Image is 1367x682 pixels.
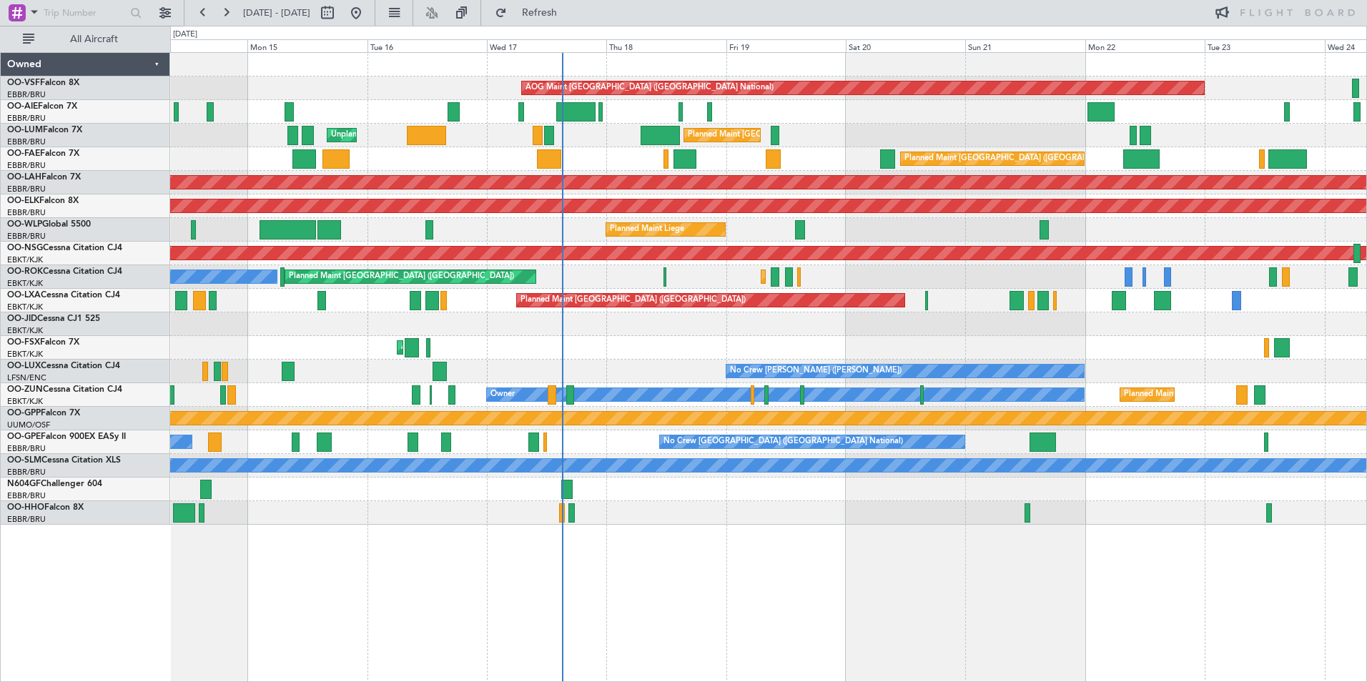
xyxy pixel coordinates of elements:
[7,315,37,323] span: OO-JID
[7,160,46,171] a: EBBR/BRU
[7,291,41,300] span: OO-LXA
[7,385,122,394] a: OO-ZUNCessna Citation CJ4
[7,244,122,252] a: OO-NSGCessna Citation CJ4
[1085,39,1205,52] div: Mon 22
[7,137,46,147] a: EBBR/BRU
[7,267,43,276] span: OO-ROK
[401,337,557,358] div: AOG Maint Kortrijk-[GEOGRAPHIC_DATA]
[7,396,43,407] a: EBKT/KJK
[7,443,46,454] a: EBBR/BRU
[7,433,41,441] span: OO-GPE
[488,1,574,24] button: Refresh
[7,244,43,252] span: OO-NSG
[16,28,155,51] button: All Aircraft
[7,220,42,229] span: OO-WLP
[7,503,84,512] a: OO-HHOFalcon 8X
[525,77,774,99] div: AOG Maint [GEOGRAPHIC_DATA] ([GEOGRAPHIC_DATA] National)
[7,420,50,430] a: UUMO/OSF
[688,124,947,146] div: Planned Maint [GEOGRAPHIC_DATA] ([GEOGRAPHIC_DATA] National)
[7,433,126,441] a: OO-GPEFalcon 900EX EASy II
[765,266,932,287] div: Planned Maint Kortrijk-[GEOGRAPHIC_DATA]
[7,467,46,478] a: EBBR/BRU
[128,39,247,52] div: Sun 14
[7,385,43,394] span: OO-ZUN
[7,480,102,488] a: N604GFChallenger 604
[7,79,79,87] a: OO-VSFFalcon 8X
[965,39,1085,52] div: Sun 21
[7,503,44,512] span: OO-HHO
[7,325,43,336] a: EBKT/KJK
[1205,39,1324,52] div: Tue 23
[7,315,100,323] a: OO-JIDCessna CJ1 525
[7,291,120,300] a: OO-LXACessna Citation CJ4
[663,431,903,453] div: No Crew [GEOGRAPHIC_DATA] ([GEOGRAPHIC_DATA] National)
[730,360,902,382] div: No Crew [PERSON_NAME] ([PERSON_NAME])
[7,197,79,205] a: OO-ELKFalcon 8X
[7,302,43,312] a: EBKT/KJK
[7,149,40,158] span: OO-FAE
[7,220,91,229] a: OO-WLPGlobal 5500
[7,89,46,100] a: EBBR/BRU
[7,362,41,370] span: OO-LUX
[7,184,46,194] a: EBBR/BRU
[7,102,38,111] span: OO-AIE
[173,29,197,41] div: [DATE]
[37,34,151,44] span: All Aircraft
[7,456,121,465] a: OO-SLMCessna Citation XLS
[44,2,126,24] input: Trip Number
[7,278,43,289] a: EBKT/KJK
[7,197,39,205] span: OO-ELK
[243,6,310,19] span: [DATE] - [DATE]
[904,148,1163,169] div: Planned Maint [GEOGRAPHIC_DATA] ([GEOGRAPHIC_DATA] National)
[610,219,684,240] div: Planned Maint Liege
[7,267,122,276] a: OO-ROKCessna Citation CJ4
[7,254,43,265] a: EBKT/KJK
[7,338,40,347] span: OO-FSX
[1124,384,1290,405] div: Planned Maint Kortrijk-[GEOGRAPHIC_DATA]
[247,39,367,52] div: Mon 15
[7,102,77,111] a: OO-AIEFalcon 7X
[7,372,46,383] a: LFSN/ENC
[490,384,515,405] div: Owner
[520,290,746,311] div: Planned Maint [GEOGRAPHIC_DATA] ([GEOGRAPHIC_DATA])
[7,149,79,158] a: OO-FAEFalcon 7X
[7,456,41,465] span: OO-SLM
[7,480,41,488] span: N604GF
[487,39,606,52] div: Wed 17
[7,79,40,87] span: OO-VSF
[7,338,79,347] a: OO-FSXFalcon 7X
[331,124,600,146] div: Unplanned Maint [GEOGRAPHIC_DATA] ([GEOGRAPHIC_DATA] National)
[7,231,46,242] a: EBBR/BRU
[7,173,81,182] a: OO-LAHFalcon 7X
[7,126,82,134] a: OO-LUMFalcon 7X
[7,126,43,134] span: OO-LUM
[289,266,514,287] div: Planned Maint [GEOGRAPHIC_DATA] ([GEOGRAPHIC_DATA])
[7,349,43,360] a: EBKT/KJK
[7,409,41,417] span: OO-GPP
[7,362,120,370] a: OO-LUXCessna Citation CJ4
[367,39,487,52] div: Tue 16
[7,409,80,417] a: OO-GPPFalcon 7X
[510,8,570,18] span: Refresh
[7,113,46,124] a: EBBR/BRU
[846,39,965,52] div: Sat 20
[606,39,726,52] div: Thu 18
[7,173,41,182] span: OO-LAH
[7,514,46,525] a: EBBR/BRU
[7,207,46,218] a: EBBR/BRU
[726,39,846,52] div: Fri 19
[7,490,46,501] a: EBBR/BRU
